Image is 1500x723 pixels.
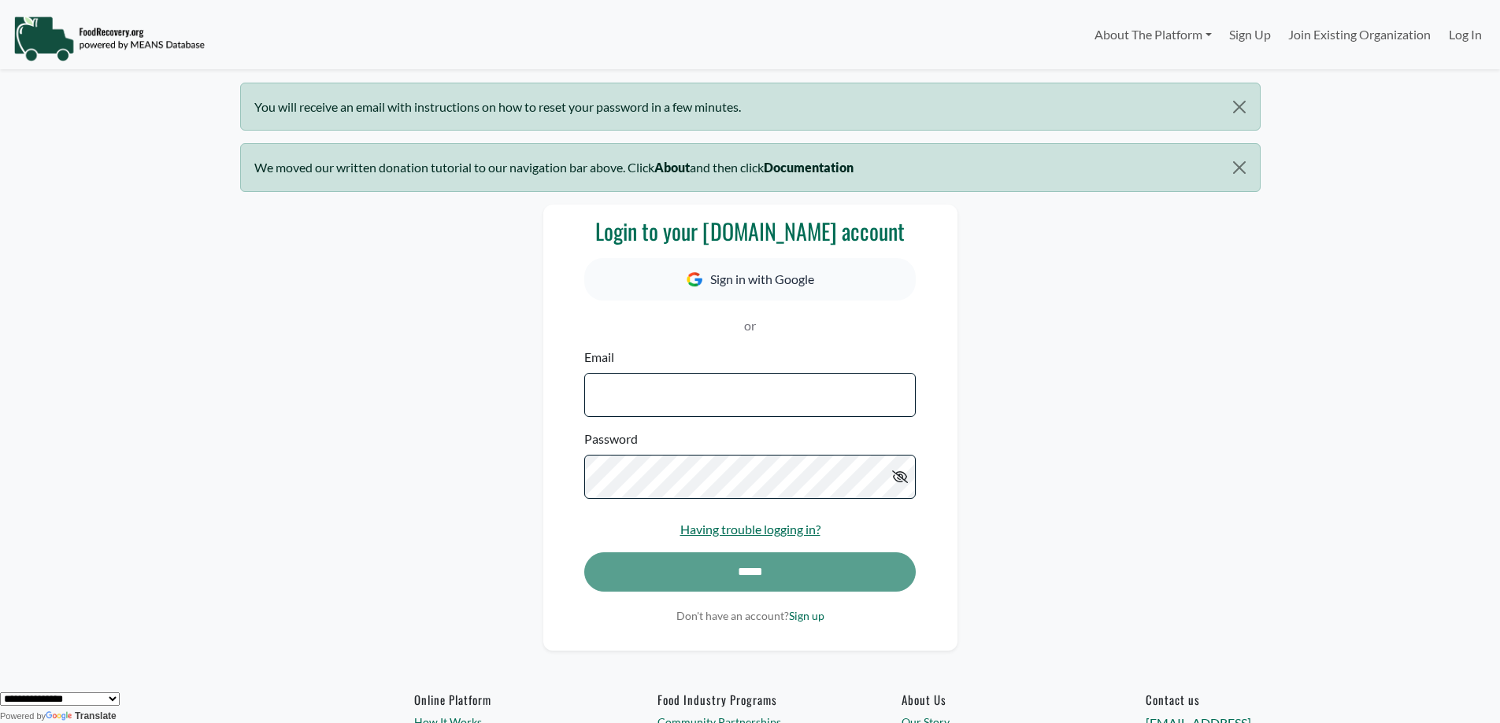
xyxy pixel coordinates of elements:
[240,143,1261,191] div: We moved our written donation tutorial to our navigation bar above. Click and then click
[1440,19,1491,50] a: Log In
[680,522,820,537] a: Having trouble logging in?
[584,218,915,245] h3: Login to your [DOMAIN_NAME] account
[584,607,915,624] p: Don't have an account?
[1085,19,1220,50] a: About The Platform
[1280,19,1439,50] a: Join Existing Organization
[46,710,117,721] a: Translate
[584,348,614,367] label: Email
[240,83,1261,131] div: You will receive an email with instructions on how to reset your password in a few minutes.
[764,160,854,175] b: Documentation
[1220,19,1280,50] a: Sign Up
[687,272,702,287] img: Google Icon
[584,316,915,335] p: or
[654,160,690,175] b: About
[584,258,915,301] button: Sign in with Google
[1219,83,1259,131] button: Close
[46,711,75,722] img: Google Translate
[789,609,824,622] a: Sign up
[584,430,638,448] label: Password
[13,15,205,62] img: NavigationLogo_FoodRecovery-91c16205cd0af1ed486a0f1a7774a6544ea792ac00100771e7dd3ec7c0e58e41.png
[1219,144,1259,191] button: Close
